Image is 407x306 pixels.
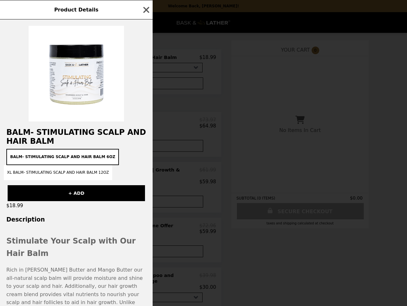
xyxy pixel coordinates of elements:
span: Product Details [54,7,98,13]
button: + ADD [8,185,145,201]
strong: Stimulate Your Scalp with Our Hair Balm [6,237,136,258]
img: BALM- Stimulating Scalp and Hair Balm 6oz [29,26,124,121]
button: XL BALM- Stimulating Scalp and Hair Balm 12oz [4,165,112,180]
button: BALM- Stimulating Scalp and Hair Balm 6oz [6,149,119,165]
